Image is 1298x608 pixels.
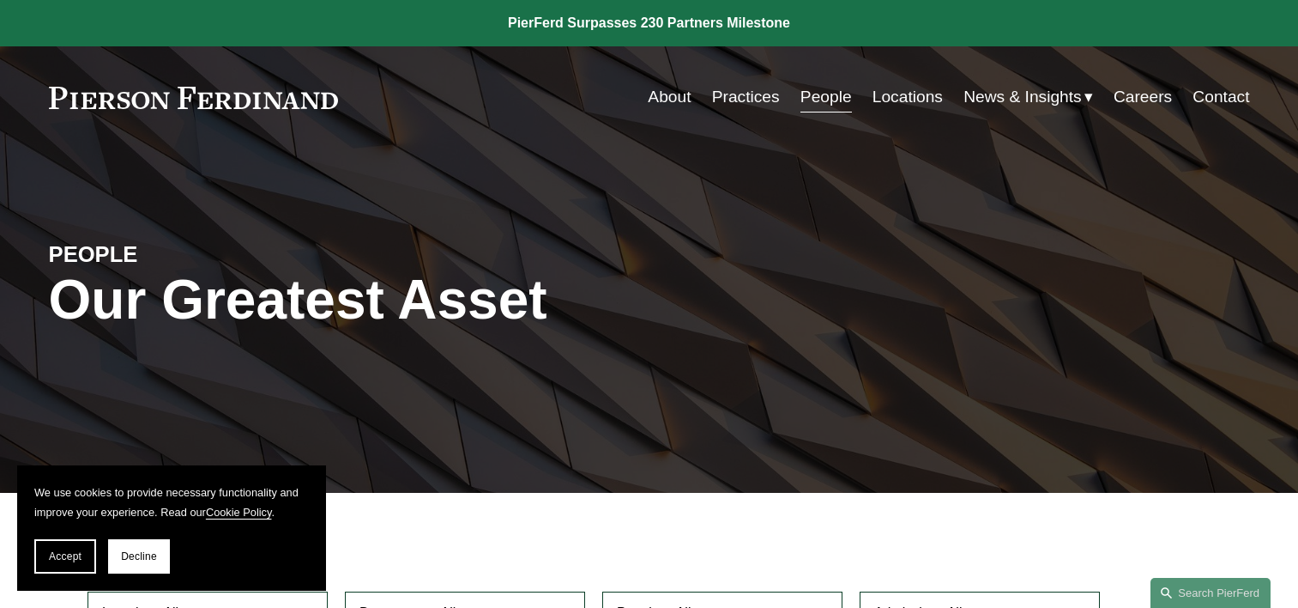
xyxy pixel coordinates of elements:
[872,81,943,113] a: Locations
[963,82,1082,112] span: News & Insights
[712,81,780,113] a: Practices
[49,550,82,562] span: Accept
[1150,578,1271,608] a: Search this site
[800,81,852,113] a: People
[49,240,349,268] h4: PEOPLE
[34,483,309,522] p: We use cookies to provide necessary functionality and improve your experience. Read our .
[34,539,96,574] button: Accept
[108,539,170,574] button: Decline
[1114,81,1172,113] a: Careers
[1192,81,1249,113] a: Contact
[49,269,849,331] h1: Our Greatest Asset
[963,81,1093,113] a: folder dropdown
[121,550,157,562] span: Decline
[17,465,326,591] section: Cookie banner
[648,81,691,113] a: About
[206,506,272,519] a: Cookie Policy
